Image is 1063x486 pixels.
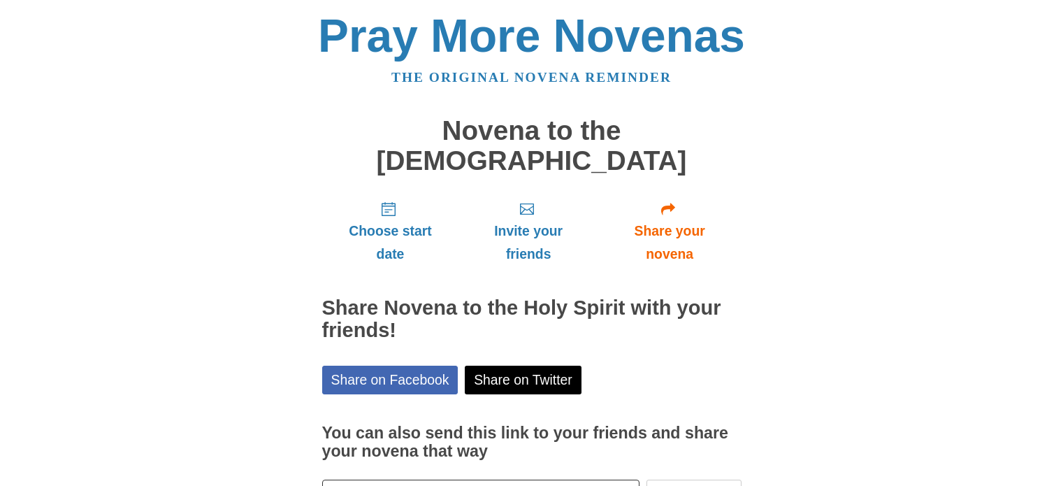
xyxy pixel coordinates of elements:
[472,220,584,266] span: Invite your friends
[318,10,745,62] a: Pray More Novenas
[322,424,742,460] h3: You can also send this link to your friends and share your novena that way
[458,190,598,273] a: Invite your friends
[322,190,459,273] a: Choose start date
[322,366,458,394] a: Share on Facebook
[598,190,742,273] a: Share your novena
[612,220,728,266] span: Share your novena
[336,220,445,266] span: Choose start date
[391,70,672,85] a: The original novena reminder
[322,116,742,176] h1: Novena to the [DEMOGRAPHIC_DATA]
[465,366,581,394] a: Share on Twitter
[322,297,742,342] h2: Share Novena to the Holy Spirit with your friends!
